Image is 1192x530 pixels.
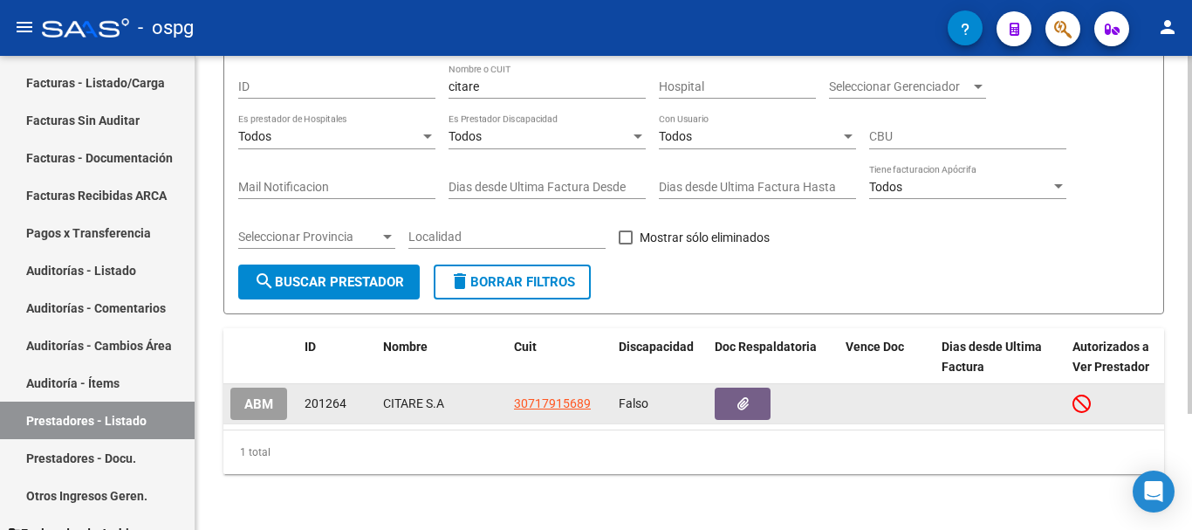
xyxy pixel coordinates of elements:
[839,328,935,386] datatable-header-cell: Vence Doc
[298,328,376,386] datatable-header-cell: ID
[383,340,428,354] span: Nombre
[514,396,591,410] span: 30717915689
[449,271,470,292] mat-icon: delete
[846,340,904,354] span: Vence Doc
[449,129,482,143] span: Todos
[449,274,575,290] span: Borrar Filtros
[244,396,273,412] span: ABM
[619,340,694,354] span: Discapacidad
[383,394,500,414] div: CITARE S.A
[434,265,591,299] button: Borrar Filtros
[514,340,537,354] span: Cuit
[619,396,648,410] span: Falso
[829,79,970,94] span: Seleccionar Gerenciador
[138,9,194,47] span: - ospg
[238,230,380,244] span: Seleccionar Provincia
[659,129,692,143] span: Todos
[254,274,404,290] span: Buscar Prestador
[1133,471,1175,513] div: Open Intercom Messenger
[238,265,420,299] button: Buscar Prestador
[238,129,271,143] span: Todos
[869,180,902,194] span: Todos
[230,388,287,420] button: ABM
[376,328,507,386] datatable-header-cell: Nombre
[1072,340,1149,374] span: Autorizados a Ver Prestador
[708,328,839,386] datatable-header-cell: Doc Respaldatoria
[223,430,1164,474] div: 1 total
[305,340,316,354] span: ID
[935,328,1065,386] datatable-header-cell: Dias desde Ultima Factura
[1157,17,1178,38] mat-icon: person
[507,328,612,386] datatable-header-cell: Cuit
[305,396,346,410] span: 201264
[14,17,35,38] mat-icon: menu
[942,340,1042,374] span: Dias desde Ultima Factura
[640,227,770,248] span: Mostrar sólo eliminados
[1065,328,1161,386] datatable-header-cell: Autorizados a Ver Prestador
[612,328,708,386] datatable-header-cell: Discapacidad
[715,340,817,354] span: Doc Respaldatoria
[254,271,275,292] mat-icon: search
